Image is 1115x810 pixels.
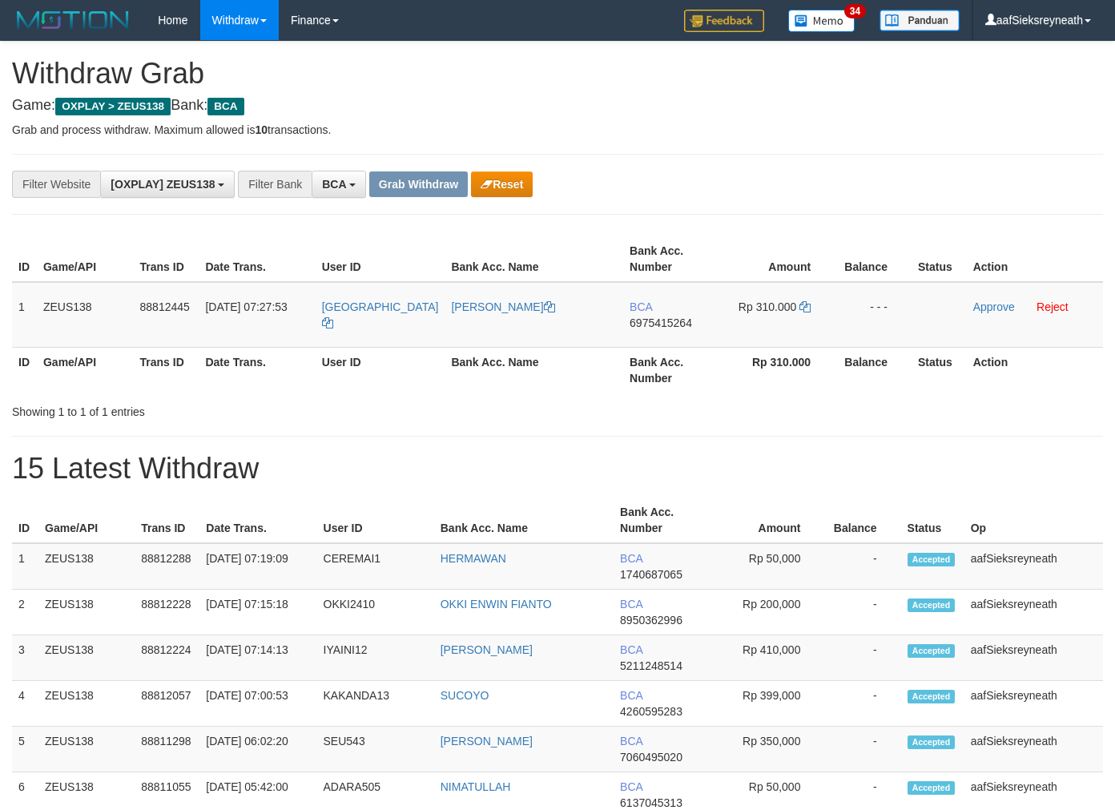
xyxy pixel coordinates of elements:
[12,98,1103,114] h4: Game: Bank:
[912,236,967,282] th: Status
[824,681,900,727] td: -
[12,635,38,681] td: 3
[317,590,434,635] td: OKKI2410
[908,781,956,795] span: Accepted
[908,598,956,612] span: Accepted
[964,590,1103,635] td: aafSieksreyneath
[824,498,900,543] th: Balance
[620,796,682,809] span: Copy 6137045313 to clipboard
[620,780,642,793] span: BCA
[908,690,956,703] span: Accepted
[38,590,135,635] td: ZEUS138
[1037,300,1069,313] a: Reject
[620,643,642,656] span: BCA
[199,635,316,681] td: [DATE] 07:14:13
[620,614,682,627] span: Copy 8950362996 to clipboard
[37,347,134,393] th: Game/API
[135,543,199,590] td: 88812288
[317,727,434,772] td: SEU543
[824,727,900,772] td: -
[12,236,37,282] th: ID
[880,10,960,31] img: panduan.png
[316,347,445,393] th: User ID
[908,553,956,566] span: Accepted
[720,347,835,393] th: Rp 310.000
[317,681,434,727] td: KAKANDA13
[964,635,1103,681] td: aafSieksreyneath
[451,300,554,313] a: [PERSON_NAME]
[973,300,1015,313] a: Approve
[199,347,315,393] th: Date Trans.
[710,727,824,772] td: Rp 350,000
[441,689,489,702] a: SUCOYO
[434,498,614,543] th: Bank Acc. Name
[623,236,720,282] th: Bank Acc. Number
[317,498,434,543] th: User ID
[12,727,38,772] td: 5
[199,681,316,727] td: [DATE] 07:00:53
[255,123,268,136] strong: 10
[369,171,468,197] button: Grab Withdraw
[620,751,682,764] span: Copy 7060495020 to clipboard
[630,300,652,313] span: BCA
[135,681,199,727] td: 88812057
[908,644,956,658] span: Accepted
[799,300,811,313] a: Copy 310000 to clipboard
[135,635,199,681] td: 88812224
[38,543,135,590] td: ZEUS138
[38,727,135,772] td: ZEUS138
[844,4,866,18] span: 34
[12,397,453,420] div: Showing 1 to 1 of 1 entries
[100,171,235,198] button: [OXPLAY] ZEUS138
[322,300,439,329] a: [GEOGRAPHIC_DATA]
[441,552,506,565] a: HERMAWAN
[445,347,623,393] th: Bank Acc. Name
[238,171,312,198] div: Filter Bank
[12,58,1103,90] h1: Withdraw Grab
[908,735,956,749] span: Accepted
[964,543,1103,590] td: aafSieksreyneath
[824,543,900,590] td: -
[630,316,692,329] span: Copy 6975415264 to clipboard
[199,543,316,590] td: [DATE] 07:19:09
[471,171,533,197] button: Reset
[317,635,434,681] td: IYAINI12
[12,347,37,393] th: ID
[912,347,967,393] th: Status
[12,282,37,348] td: 1
[12,681,38,727] td: 4
[620,735,642,748] span: BCA
[199,498,316,543] th: Date Trans.
[710,543,824,590] td: Rp 50,000
[620,552,642,565] span: BCA
[199,590,316,635] td: [DATE] 07:15:18
[441,643,533,656] a: [PERSON_NAME]
[835,236,912,282] th: Balance
[620,689,642,702] span: BCA
[55,98,171,115] span: OXPLAY > ZEUS138
[620,705,682,718] span: Copy 4260595283 to clipboard
[441,735,533,748] a: [PERSON_NAME]
[135,498,199,543] th: Trans ID
[199,236,315,282] th: Date Trans.
[12,590,38,635] td: 2
[967,236,1103,282] th: Action
[38,681,135,727] td: ZEUS138
[684,10,764,32] img: Feedback.jpg
[964,727,1103,772] td: aafSieksreyneath
[37,282,134,348] td: ZEUS138
[788,10,855,32] img: Button%20Memo.svg
[710,590,824,635] td: Rp 200,000
[710,498,824,543] th: Amount
[12,543,38,590] td: 1
[37,236,134,282] th: Game/API
[12,453,1103,485] h1: 15 Latest Withdraw
[135,727,199,772] td: 88811298
[720,236,835,282] th: Amount
[12,171,100,198] div: Filter Website
[38,498,135,543] th: Game/API
[322,178,346,191] span: BCA
[316,236,445,282] th: User ID
[134,347,199,393] th: Trans ID
[134,236,199,282] th: Trans ID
